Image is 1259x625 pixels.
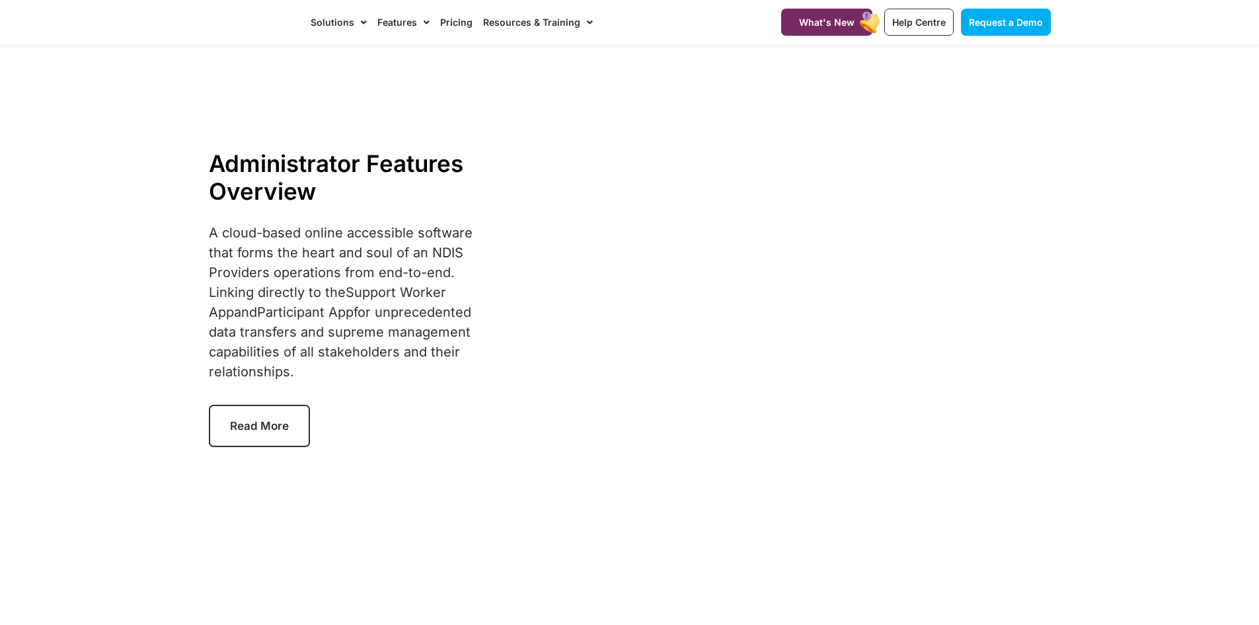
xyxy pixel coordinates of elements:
span: A cloud-based online accessible software that forms the heart and soul of an NDIS Providers opera... [209,225,473,380]
span: Read More [230,419,289,433]
a: Read More [209,405,310,447]
span: Help Centre [892,17,946,28]
span: What's New [799,17,855,28]
h1: Administrator Features Overview [209,149,495,205]
a: Request a Demo [961,9,1051,36]
img: CareMaster Logo [209,13,298,32]
a: Participant App [257,304,354,320]
span: Request a Demo [969,17,1043,28]
a: What's New [781,9,872,36]
a: Help Centre [884,9,954,36]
